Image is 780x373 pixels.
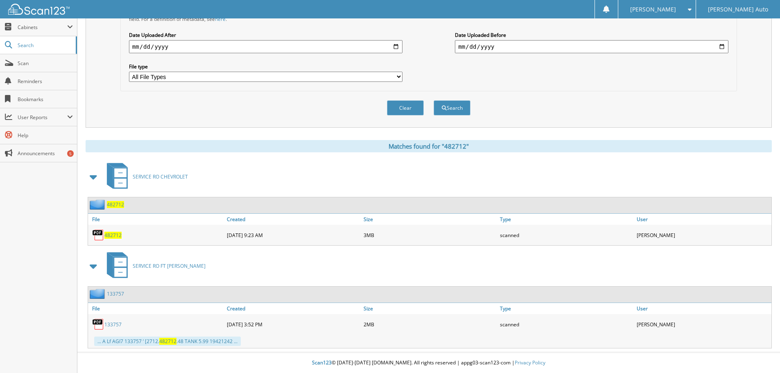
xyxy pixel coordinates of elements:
[88,214,225,225] a: File
[102,250,206,282] a: SERVICE RO FT [PERSON_NAME]
[18,42,72,49] span: Search
[133,262,206,269] span: SERVICE RO FT [PERSON_NAME]
[94,337,241,346] div: ... A Lf AGI7 133757 ’ [2712. .48 TANK 5.99 19421242 ...
[635,316,771,332] div: [PERSON_NAME]
[18,150,73,157] span: Announcements
[90,289,107,299] img: folder2.png
[455,32,728,38] label: Date Uploaded Before
[86,140,772,152] div: Matches found for "482712"
[225,316,362,332] div: [DATE] 3:52 PM
[708,7,768,12] span: [PERSON_NAME] Auto
[215,16,226,23] a: here
[18,24,67,31] span: Cabinets
[498,303,635,314] a: Type
[18,60,73,67] span: Scan
[635,227,771,243] div: [PERSON_NAME]
[129,63,402,70] label: File type
[455,40,728,53] input: end
[67,150,74,157] div: 5
[225,227,362,243] div: [DATE] 9:23 AM
[498,227,635,243] div: scanned
[739,334,780,373] iframe: Chat Widget
[90,199,107,210] img: folder2.png
[18,96,73,103] span: Bookmarks
[133,173,188,180] span: SERVICE RO CHEVROLET
[387,100,424,115] button: Clear
[104,321,122,328] a: 133757
[635,303,771,314] a: User
[362,214,498,225] a: Size
[129,32,402,38] label: Date Uploaded After
[107,201,124,208] a: 482712
[159,338,176,345] span: 482712
[18,114,67,121] span: User Reports
[312,359,332,366] span: Scan123
[77,353,780,373] div: © [DATE]-[DATE] [DOMAIN_NAME]. All rights reserved | appg03-scan123-com |
[8,4,70,15] img: scan123-logo-white.svg
[107,290,124,297] a: 133757
[630,7,676,12] span: [PERSON_NAME]
[88,303,225,314] a: File
[104,232,122,239] a: 482712
[515,359,545,366] a: Privacy Policy
[362,227,498,243] div: 3MB
[225,303,362,314] a: Created
[225,214,362,225] a: Created
[434,100,470,115] button: Search
[635,214,771,225] a: User
[18,132,73,139] span: Help
[498,214,635,225] a: Type
[498,316,635,332] div: scanned
[362,316,498,332] div: 2MB
[18,78,73,85] span: Reminders
[102,161,188,193] a: SERVICE RO CHEVROLET
[362,303,498,314] a: Size
[92,229,104,241] img: PDF.png
[129,40,402,53] input: start
[92,318,104,330] img: PDF.png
